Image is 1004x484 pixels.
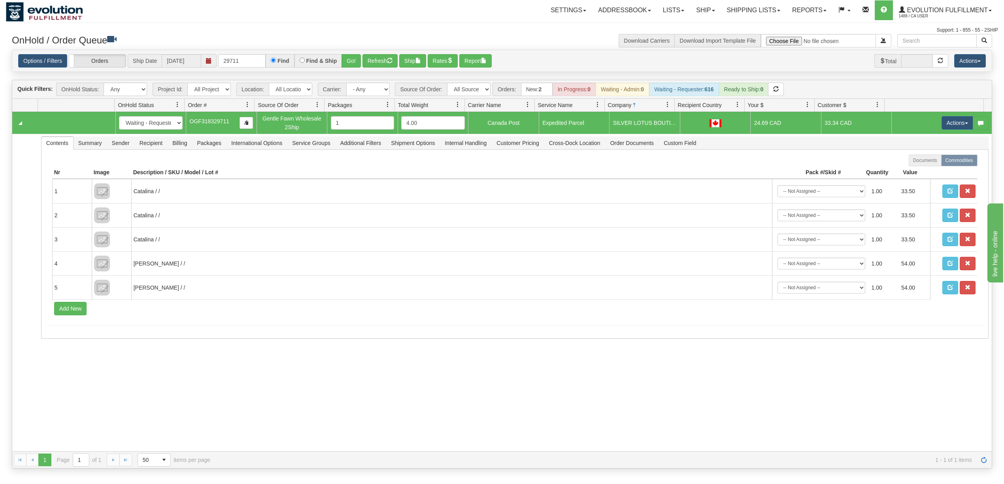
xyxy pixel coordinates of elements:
[978,454,990,466] a: Refresh
[221,457,972,463] span: 1 - 1 of 1 items
[318,83,346,96] span: Carrier:
[42,137,73,149] span: Contents
[52,275,92,299] td: 5
[468,101,501,109] span: Carrier Name
[131,203,772,227] td: Catalina / /
[190,118,229,124] span: OGF318329711
[440,137,491,149] span: Internal Handling
[941,154,978,166] label: Commodities
[868,182,898,200] td: 1.00
[661,98,674,111] a: Company filter column settings
[596,83,649,96] div: Waiting - Admin:
[521,98,534,111] a: Carrier Name filter column settings
[386,137,440,149] span: Shipment Options
[624,38,670,44] a: Download Carriers
[94,256,110,271] img: 8DAB37Fk3hKpn3AAAAAElFTkSuQmCC
[649,83,719,96] div: Waiting - Requester:
[545,0,592,20] a: Settings
[399,54,426,68] button: Ship
[898,254,928,273] td: 54.00
[6,5,73,14] div: live help - online
[679,38,756,44] a: Download Import Template File
[719,83,769,96] div: Ready to Ship:
[12,34,496,45] h3: OnHold / Order Queue
[821,112,892,134] td: 33.34 CAD
[94,183,110,199] img: 8DAB37Fk3hKpn3AAAAAElFTkSuQmCC
[92,166,131,179] th: Image
[138,453,171,467] span: Page sizes drop down
[188,101,206,109] span: Order #
[18,54,67,68] a: Options / Filters
[381,98,394,111] a: Packages filter column settings
[538,101,573,109] span: Service Name
[986,202,1003,282] iframe: chat widget
[954,54,986,68] button: Actions
[131,179,772,203] td: Catalina / /
[171,98,184,111] a: OnHold Status filter column settings
[608,101,632,109] span: Company
[868,230,898,249] td: 1.00
[899,12,958,20] span: 1488 / CA User
[336,137,386,149] span: Additional Filters
[277,58,289,64] label: Find
[52,179,92,203] td: 1
[492,137,544,149] span: Customer Pricing
[17,85,53,93] label: Quick Filters:
[52,251,92,275] td: 4
[6,2,83,22] img: logo1488.jpg
[131,227,772,251] td: Catalina / /
[871,98,884,111] a: Customer $ filter column settings
[591,98,604,111] a: Service Name filter column settings
[891,166,930,179] th: Value
[909,154,942,166] label: Documents
[128,54,162,68] span: Ship Date
[240,117,253,129] button: Copy to clipboard
[772,166,843,179] th: Pack #/Skid #
[659,137,701,149] span: Custom Field
[905,7,988,13] span: Evolution Fulfillment
[52,166,92,179] th: Nr
[218,54,266,68] input: Order #
[898,206,928,224] td: 33.50
[94,207,110,223] img: 8DAB37Fk3hKpn3AAAAAElFTkSuQmCC
[74,137,107,149] span: Summary
[15,118,25,128] a: Collapse
[893,0,998,20] a: Evolution Fulfillment 1488 / CA User
[260,114,324,132] div: Gentle Fawn Wholesale 2Ship
[472,119,536,127] div: Canada Post
[131,275,772,299] td: [PERSON_NAME] / /
[801,98,814,111] a: Your $ filter column settings
[226,137,287,149] span: International Options
[843,166,891,179] th: Quantity
[94,280,110,296] img: 8DAB37Fk3hKpn3AAAAAElFTkSuQmCC
[131,251,772,275] td: [PERSON_NAME] / /
[521,83,553,96] div: New:
[898,182,928,200] td: 33.50
[760,86,763,92] strong: 0
[52,203,92,227] td: 2
[868,206,898,224] td: 1.00
[678,101,722,109] span: Recipient Country
[761,34,876,47] input: Import
[606,137,659,149] span: Order Documents
[874,54,902,68] span: Total
[690,0,721,20] a: Ship
[118,101,154,109] span: OnHold Status
[451,98,464,111] a: Total Weight filter column settings
[539,112,610,134] td: Expedited Parcel
[818,101,846,109] span: Customer $
[976,34,992,47] button: Search
[609,112,680,134] td: SILVER LOTUS BOUTIQUE
[704,86,713,92] strong: 616
[898,230,928,249] td: 33.50
[898,279,928,297] td: 54.00
[107,137,134,149] span: Sender
[459,54,492,68] button: Report
[54,302,87,315] button: Add New
[153,83,187,96] span: Project Id:
[57,453,102,467] span: Page of 1
[236,83,269,96] span: Location:
[748,101,764,109] span: Your $
[395,83,447,96] span: Source Of Order:
[592,0,657,20] a: Addressbook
